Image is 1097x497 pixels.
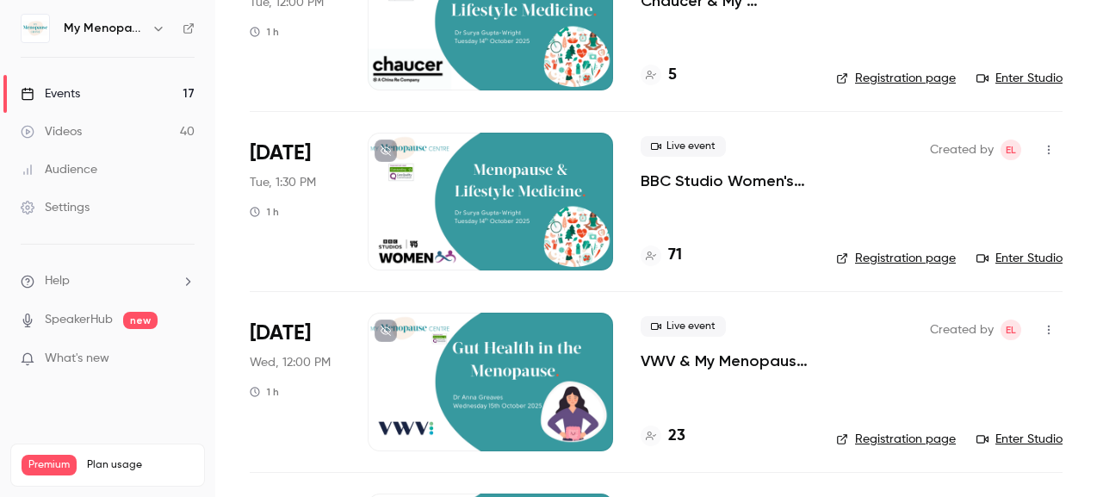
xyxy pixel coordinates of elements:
[250,385,279,399] div: 1 h
[668,244,682,267] h4: 71
[21,161,97,178] div: Audience
[250,313,340,450] div: Oct 15 Wed, 12:00 PM (Europe/London)
[21,123,82,140] div: Videos
[836,70,956,87] a: Registration page
[641,351,809,371] a: VWV & My Menopause Centre, presents:- "Gut Health in the Menopause"
[22,15,49,42] img: My Menopause Centre
[45,350,109,368] span: What's new
[250,140,311,167] span: [DATE]
[976,250,1063,267] a: Enter Studio
[668,425,685,448] h4: 23
[22,455,77,475] span: Premium
[250,174,316,191] span: Tue, 1:30 PM
[641,64,677,87] a: 5
[641,425,685,448] a: 23
[250,354,331,371] span: Wed, 12:00 PM
[45,311,113,329] a: SpeakerHub
[174,351,195,367] iframe: Noticeable Trigger
[668,64,677,87] h4: 5
[930,320,994,340] span: Created by
[641,244,682,267] a: 71
[1001,140,1021,160] span: Emma Lambourne
[87,458,194,472] span: Plan usage
[1006,140,1016,160] span: EL
[930,140,994,160] span: Created by
[641,136,726,157] span: Live event
[250,133,340,270] div: Oct 14 Tue, 1:30 PM (Europe/London)
[250,320,311,347] span: [DATE]
[21,199,90,216] div: Settings
[64,20,145,37] h6: My Menopause Centre
[1001,320,1021,340] span: Emma Lambourne
[976,431,1063,448] a: Enter Studio
[976,70,1063,87] a: Enter Studio
[21,85,80,103] div: Events
[836,250,956,267] a: Registration page
[1006,320,1016,340] span: EL
[836,431,956,448] a: Registration page
[21,272,195,290] li: help-dropdown-opener
[250,25,279,39] div: 1 h
[250,205,279,219] div: 1 h
[641,171,809,191] a: BBC Studio Women's Network & My Menopause Centre, presents Menopause & Lifestyle Medicine
[641,316,726,337] span: Live event
[45,272,70,290] span: Help
[123,312,158,329] span: new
